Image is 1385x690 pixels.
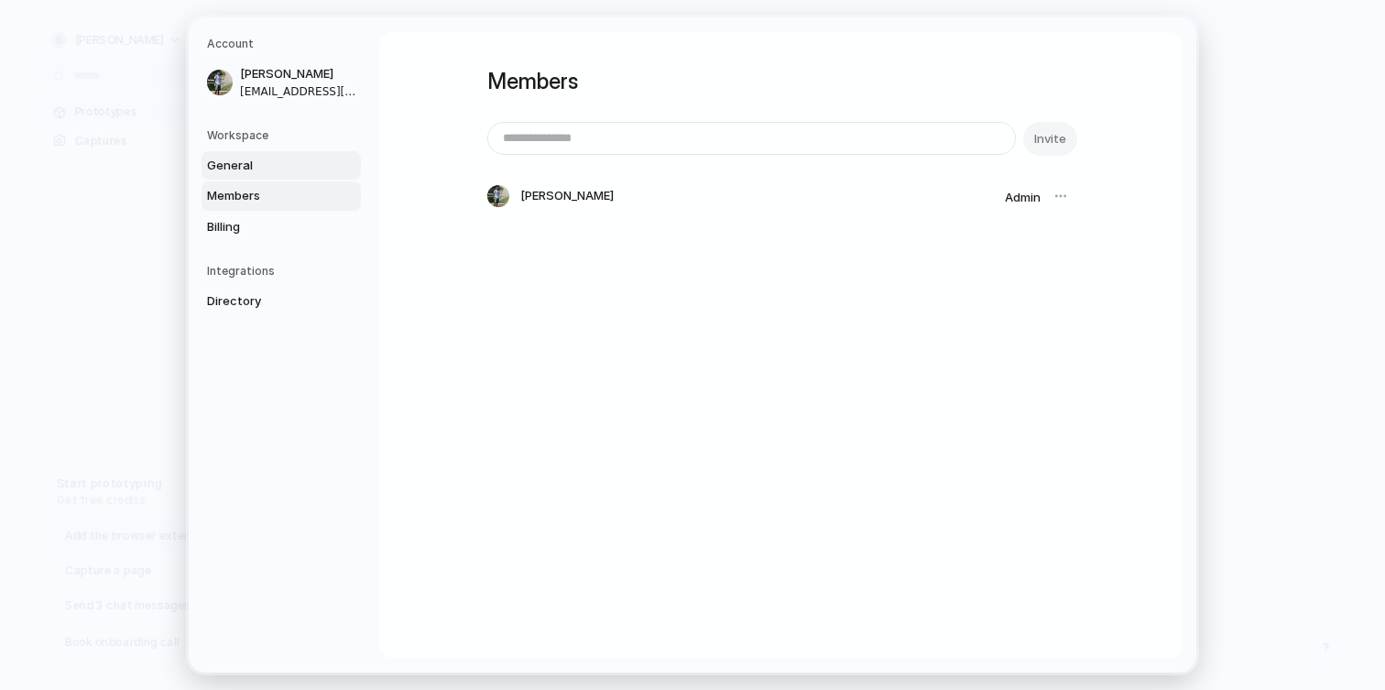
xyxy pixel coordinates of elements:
h5: Integrations [207,263,361,279]
h1: Members [487,65,1074,98]
a: Directory [202,287,361,316]
span: Billing [207,218,324,236]
a: Members [202,181,361,211]
h5: Account [207,36,361,52]
span: [PERSON_NAME] [240,65,357,83]
span: [EMAIL_ADDRESS][DOMAIN_NAME] [240,83,357,100]
span: Admin [1005,190,1041,204]
span: Members [207,187,324,205]
span: General [207,157,324,175]
span: [PERSON_NAME] [520,187,614,205]
a: General [202,151,361,181]
a: Billing [202,213,361,242]
h5: Workspace [207,127,361,144]
a: [PERSON_NAME][EMAIL_ADDRESS][DOMAIN_NAME] [202,60,361,105]
span: Directory [207,292,324,311]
